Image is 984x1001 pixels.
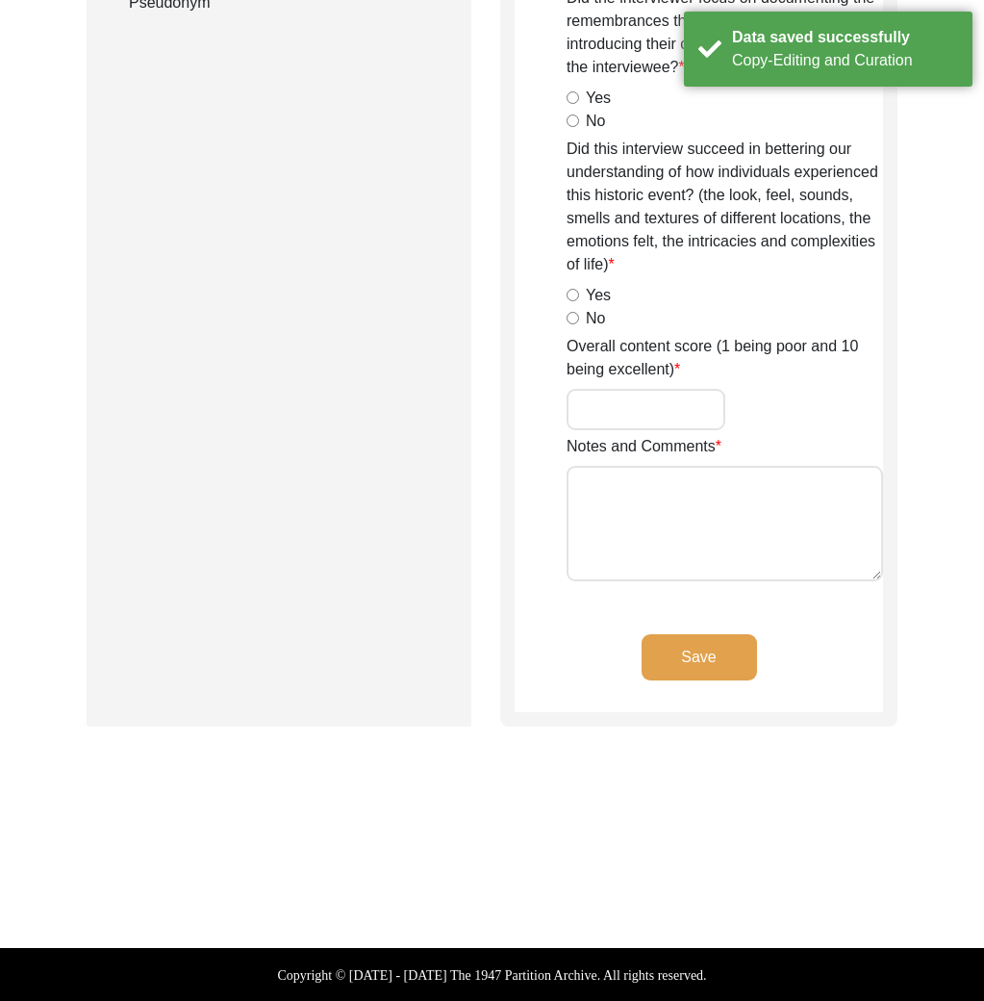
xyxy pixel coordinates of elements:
[732,49,958,72] div: Copy-Editing and Curation
[567,335,883,381] label: Overall content score (1 being poor and 10 being excellent)
[277,965,706,986] label: Copyright © [DATE] - [DATE] The 1947 Partition Archive. All rights reserved.
[732,26,958,49] div: Data saved successfully
[586,284,611,307] label: Yes
[586,110,605,133] label: No
[567,138,883,276] label: Did this interview succeed in bettering our understanding of how individuals experienced this his...
[642,634,757,680] button: Save
[586,87,611,110] label: Yes
[586,307,605,330] label: No
[567,435,721,458] label: Notes and Comments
